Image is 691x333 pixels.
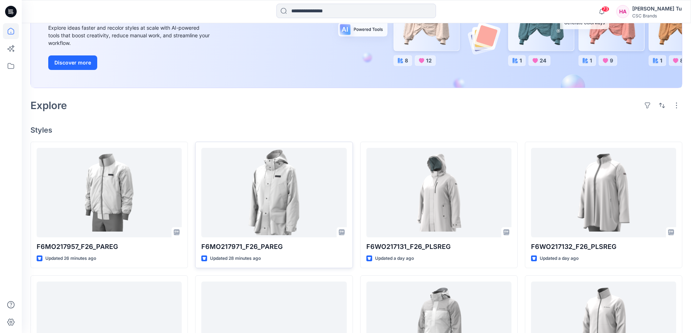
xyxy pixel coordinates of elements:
p: Updated 26 minutes ago [45,255,96,262]
a: Discover more [48,55,211,70]
p: F6MO217957_F26_PAREG [37,242,182,252]
p: F6MO217971_F26_PAREG [201,242,346,252]
a: F6WO217131_F26_PLSREG [366,148,511,237]
div: [PERSON_NAME] Tu [632,4,682,13]
h2: Explore [30,100,67,111]
div: Explore ideas faster and recolor styles at scale with AI-powered tools that boost creativity, red... [48,24,211,47]
p: F6WO217132_F26_PLSREG [531,242,676,252]
a: F6MO217971_F26_PAREG [201,148,346,237]
p: Updated a day ago [375,255,414,262]
div: CSC Brands [632,13,682,18]
div: HA [616,5,629,18]
p: Updated a day ago [540,255,579,262]
h4: Styles [30,126,682,134]
button: Discover more [48,55,97,70]
a: F6WO217132_F26_PLSREG [531,148,676,237]
p: Updated 28 minutes ago [210,255,261,262]
p: F6WO217131_F26_PLSREG [366,242,511,252]
span: 73 [601,6,609,12]
a: F6MO217957_F26_PAREG [37,148,182,237]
